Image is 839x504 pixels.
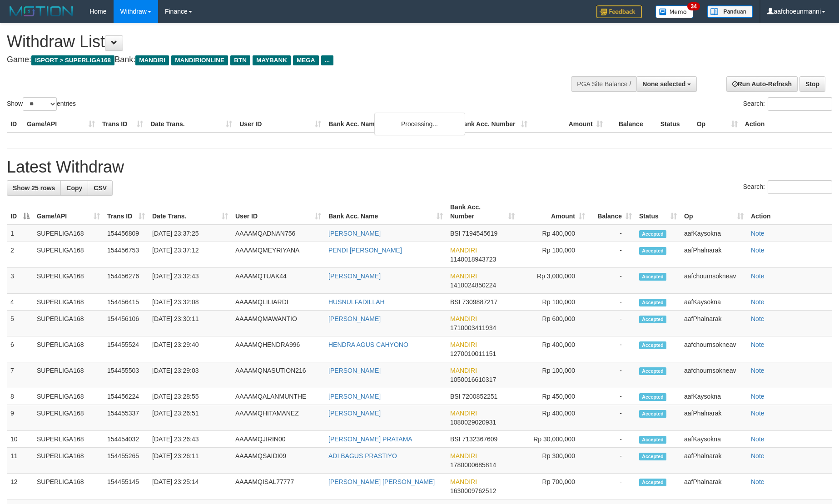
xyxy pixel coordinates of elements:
th: Balance [606,116,657,133]
a: [PERSON_NAME] [328,367,381,374]
td: SUPERLIGA168 [33,268,104,294]
th: Action [741,116,832,133]
td: Rp 450,000 [518,388,589,405]
span: None selected [642,80,685,88]
td: 154454032 [104,431,149,448]
td: Rp 300,000 [518,448,589,474]
th: Action [747,199,832,225]
td: Rp 30,000,000 [518,431,589,448]
td: 10 [7,431,33,448]
td: 154455265 [104,448,149,474]
a: Note [751,452,765,460]
td: - [589,448,635,474]
td: - [589,405,635,431]
label: Search: [743,180,832,194]
td: 11 [7,448,33,474]
td: aafPhalnarak [680,474,747,499]
a: [PERSON_NAME] [328,230,381,237]
td: Rp 100,000 [518,294,589,311]
th: Amount: activate to sort column ascending [518,199,589,225]
a: PENDI [PERSON_NAME] [328,247,402,254]
td: [DATE] 23:29:40 [149,336,232,362]
td: 2 [7,242,33,268]
span: Accepted [639,453,666,460]
td: aafPhalnarak [680,448,747,474]
td: - [589,268,635,294]
td: SUPERLIGA168 [33,431,104,448]
a: Show 25 rows [7,180,61,196]
a: Copy [60,180,88,196]
td: aafchournsokneav [680,362,747,388]
th: User ID: activate to sort column ascending [232,199,325,225]
td: - [589,336,635,362]
td: aafPhalnarak [680,242,747,268]
span: BSI [450,393,461,400]
td: [DATE] 23:26:43 [149,431,232,448]
td: AAAAMQNASUTION216 [232,362,325,388]
td: - [589,388,635,405]
th: Date Trans. [147,116,236,133]
th: Balance: activate to sort column ascending [589,199,635,225]
td: [DATE] 23:37:12 [149,242,232,268]
span: MANDIRI [450,247,477,254]
img: panduan.png [707,5,753,18]
a: Note [751,247,765,254]
td: Rp 700,000 [518,474,589,499]
td: [DATE] 23:29:03 [149,362,232,388]
span: Copy 1270010011151 to clipboard [450,350,496,357]
td: [DATE] 23:26:51 [149,405,232,431]
th: Bank Acc. Name: activate to sort column ascending [325,199,447,225]
td: [DATE] 23:30:11 [149,311,232,336]
th: Status: activate to sort column ascending [635,199,680,225]
td: aafKaysokna [680,388,747,405]
span: Copy 1410024850224 to clipboard [450,282,496,289]
td: - [589,474,635,499]
td: [DATE] 23:25:14 [149,474,232,499]
div: PGA Site Balance / [571,76,636,92]
a: Note [751,298,765,306]
span: Accepted [639,341,666,349]
td: - [589,294,635,311]
td: AAAAMQALANMUNTHE [232,388,325,405]
span: BSI [450,435,461,443]
a: [PERSON_NAME] [PERSON_NAME] [328,478,435,485]
td: Rp 100,000 [518,362,589,388]
select: Showentries [23,97,57,111]
td: SUPERLIGA168 [33,336,104,362]
a: Note [751,230,765,237]
div: Processing... [374,113,465,135]
a: [PERSON_NAME] [328,410,381,417]
span: MANDIRI [450,367,477,374]
td: 5 [7,311,33,336]
td: AAAAMQISAL77777 [232,474,325,499]
td: 154456415 [104,294,149,311]
td: 154456224 [104,388,149,405]
h1: Withdraw List [7,33,550,51]
img: MOTION_logo.png [7,5,76,18]
a: Note [751,393,765,400]
span: Copy 1140018943723 to clipboard [450,256,496,263]
input: Search: [768,97,832,111]
span: Copy 1080029020931 to clipboard [450,419,496,426]
td: SUPERLIGA168 [33,242,104,268]
a: Run Auto-Refresh [726,76,798,92]
span: Copy 1050016610317 to clipboard [450,376,496,383]
td: AAAAMQHITAMANEZ [232,405,325,431]
td: AAAAMQTUAK44 [232,268,325,294]
span: Copy [66,184,82,192]
th: Trans ID: activate to sort column ascending [104,199,149,225]
td: SUPERLIGA168 [33,311,104,336]
td: 154456106 [104,311,149,336]
span: Copy 1630009762512 to clipboard [450,487,496,494]
img: Button%20Memo.svg [655,5,694,18]
a: Note [751,435,765,443]
input: Search: [768,180,832,194]
td: SUPERLIGA168 [33,388,104,405]
td: SUPERLIGA168 [33,294,104,311]
td: - [589,311,635,336]
th: Bank Acc. Number [455,116,531,133]
td: 154455524 [104,336,149,362]
td: aafchournsokneav [680,336,747,362]
span: MANDIRIONLINE [171,55,228,65]
span: Copy 7194545619 to clipboard [462,230,497,237]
